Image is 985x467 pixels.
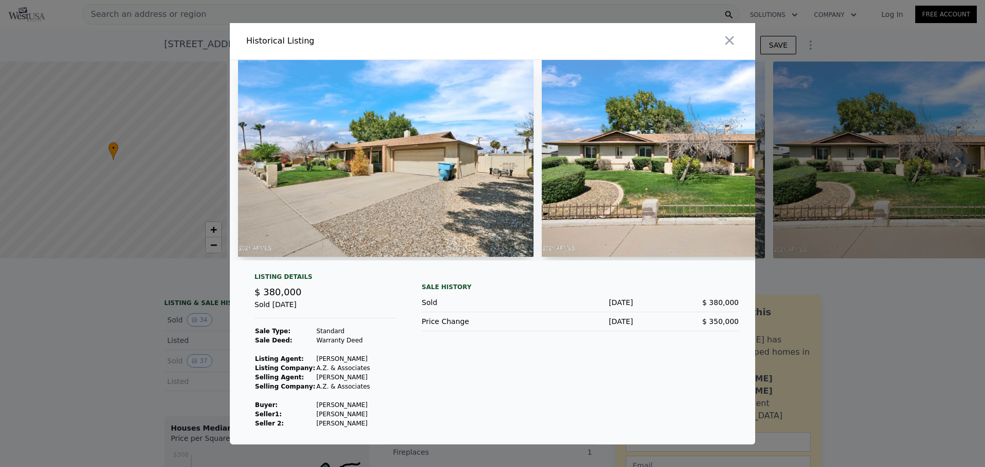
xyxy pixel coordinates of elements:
td: [PERSON_NAME] [316,410,371,419]
td: A.Z. & Associates [316,363,371,373]
td: [PERSON_NAME] [316,400,371,410]
div: Historical Listing [246,35,488,47]
strong: Seller 2: [255,420,284,427]
span: $ 350,000 [702,317,739,326]
strong: Selling Company: [255,383,316,390]
div: [DATE] [527,316,633,327]
td: [PERSON_NAME] [316,419,371,428]
div: Sold [422,297,527,308]
strong: Listing Company: [255,364,315,372]
img: Property Img [238,60,534,257]
div: Sold [DATE] [254,299,397,318]
div: Price Change [422,316,527,327]
strong: Buyer : [255,401,278,409]
strong: Sale Deed: [255,337,292,344]
strong: Sale Type: [255,328,290,335]
td: [PERSON_NAME] [316,373,371,382]
span: $ 380,000 [254,287,302,297]
strong: Seller 1 : [255,411,282,418]
div: Sale History [422,281,739,293]
td: A.Z. & Associates [316,382,371,391]
span: $ 380,000 [702,298,739,307]
td: Standard [316,327,371,336]
strong: Selling Agent: [255,374,304,381]
div: Listing Details [254,273,397,285]
td: [PERSON_NAME] [316,354,371,363]
img: Property Img [542,60,837,257]
td: Warranty Deed [316,336,371,345]
strong: Listing Agent: [255,355,304,362]
div: [DATE] [527,297,633,308]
